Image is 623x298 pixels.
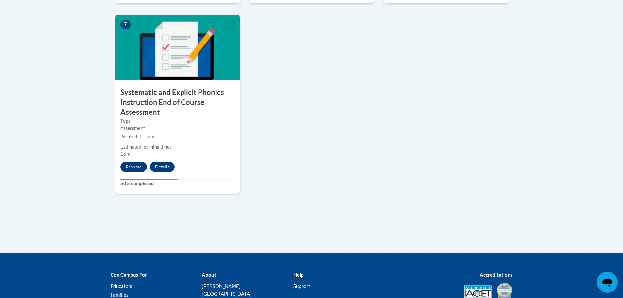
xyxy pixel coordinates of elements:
b: Cox Campus For [111,272,147,278]
span: started [144,134,157,139]
a: Support [293,283,310,289]
span: 7 [120,20,131,29]
div: Your progress [120,179,178,180]
label: 50% completed [120,180,235,187]
span: | [140,134,141,139]
a: [PERSON_NAME][GEOGRAPHIC_DATA] [202,283,251,297]
b: Accreditations [480,272,513,278]
label: Type [120,117,235,125]
b: Help [293,272,303,278]
a: Families [111,292,129,298]
button: Resume [120,162,147,172]
span: 15m [120,151,130,157]
div: Assessment [120,125,235,132]
span: Required [120,134,137,139]
div: Estimated learning time: [120,143,235,150]
h3: Systematic and Explicit Phonics Instruction End of Course Assessment [115,87,240,117]
b: About [202,272,216,278]
img: Course Image [115,15,240,80]
button: Details [150,162,175,172]
a: Educators [111,283,132,289]
iframe: Button to launch messaging window [597,272,618,293]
